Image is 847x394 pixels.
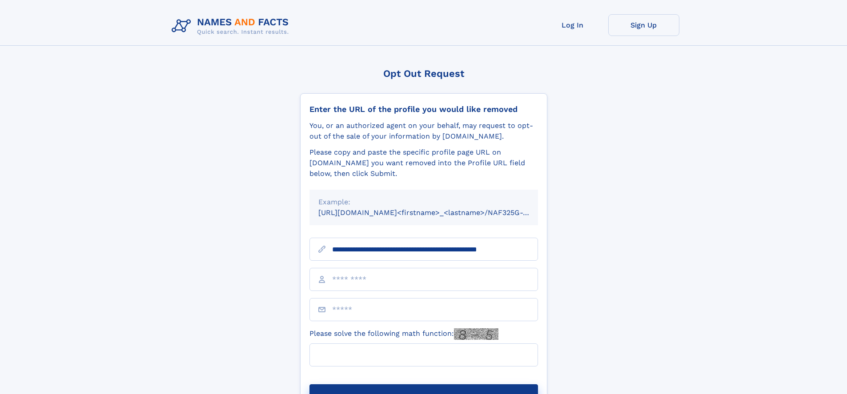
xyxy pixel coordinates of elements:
[309,104,538,114] div: Enter the URL of the profile you would like removed
[168,14,296,38] img: Logo Names and Facts
[608,14,679,36] a: Sign Up
[300,68,547,79] div: Opt Out Request
[309,147,538,179] div: Please copy and paste the specific profile page URL on [DOMAIN_NAME] you want removed into the Pr...
[318,208,555,217] small: [URL][DOMAIN_NAME]<firstname>_<lastname>/NAF325G-xxxxxxxx
[309,120,538,142] div: You, or an authorized agent on your behalf, may request to opt-out of the sale of your informatio...
[309,328,498,340] label: Please solve the following math function:
[537,14,608,36] a: Log In
[318,197,529,207] div: Example:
